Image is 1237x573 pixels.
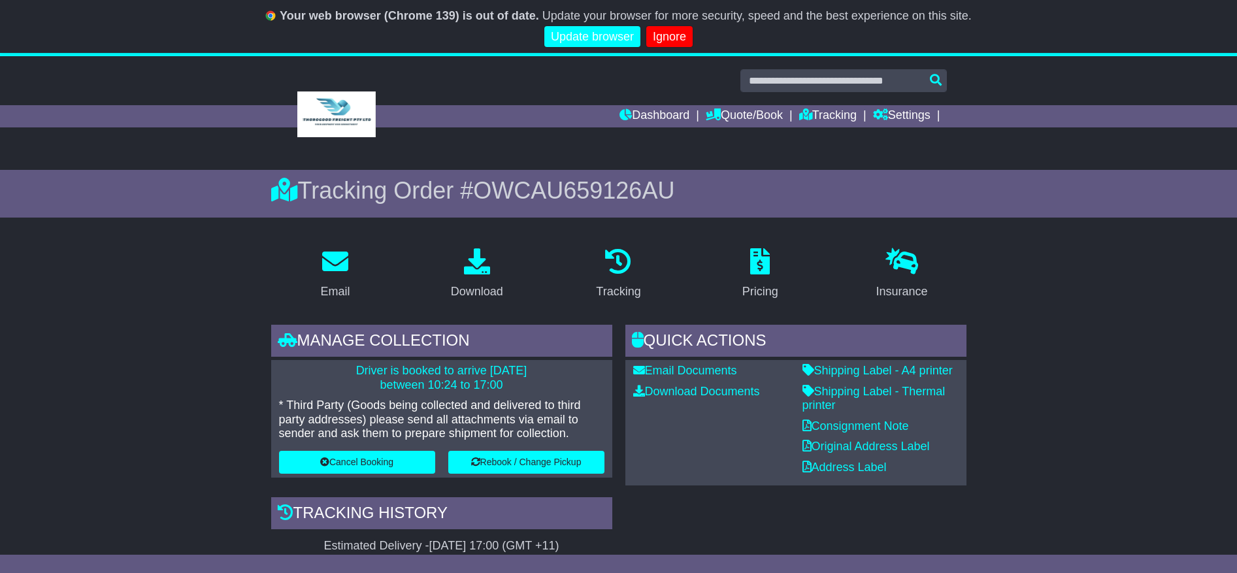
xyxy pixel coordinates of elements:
[742,283,778,301] div: Pricing
[473,177,674,204] span: OWCAU659126AU
[271,325,612,360] div: Manage collection
[619,105,689,127] a: Dashboard
[734,244,787,305] a: Pricing
[544,26,640,48] a: Update browser
[799,105,857,127] a: Tracking
[271,497,612,532] div: Tracking history
[587,244,649,305] a: Tracking
[706,105,783,127] a: Quote/Book
[633,364,737,377] a: Email Documents
[802,385,946,412] a: Shipping Label - Thermal printer
[596,283,640,301] div: Tracking
[868,244,936,305] a: Insurance
[312,244,358,305] a: Email
[802,440,930,453] a: Original Address Label
[271,539,612,553] div: Estimated Delivery -
[802,419,909,433] a: Consignment Note
[320,283,350,301] div: Email
[876,283,928,301] div: Insurance
[279,451,435,474] button: Cancel Booking
[646,26,693,48] a: Ignore
[448,451,604,474] button: Rebook / Change Pickup
[279,364,604,392] p: Driver is booked to arrive [DATE] between 10:24 to 17:00
[633,385,760,398] a: Download Documents
[280,9,539,22] b: Your web browser (Chrome 139) is out of date.
[442,244,512,305] a: Download
[451,283,503,301] div: Download
[271,176,966,205] div: Tracking Order #
[873,105,931,127] a: Settings
[279,399,604,441] p: * Third Party (Goods being collected and delivered to third party addresses) please send all atta...
[429,539,559,553] div: [DATE] 17:00 (GMT +11)
[625,325,966,360] div: Quick Actions
[802,364,953,377] a: Shipping Label - A4 printer
[542,9,972,22] span: Update your browser for more security, speed and the best experience on this site.
[802,461,887,474] a: Address Label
